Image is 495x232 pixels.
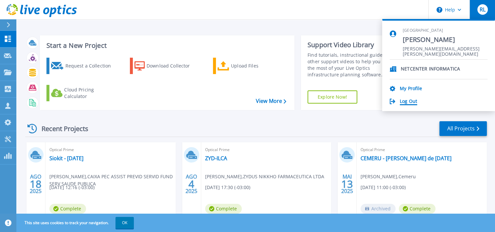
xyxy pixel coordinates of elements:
[400,86,422,92] a: My Profile
[64,87,116,100] div: Cloud Pricing Calculator
[341,181,353,187] span: 13
[130,58,203,74] a: Download Collector
[185,172,198,196] div: AGO 2025
[401,66,460,72] p: NETCENTER INFORMATICA
[361,184,406,191] span: [DATE] 11:00 (-03:00)
[361,155,451,162] a: CEMERU - [PERSON_NAME] de [DATE]
[46,58,119,74] a: Request a Collection
[479,7,485,12] span: RL
[49,204,86,214] span: Complete
[147,59,199,72] div: Download Collector
[308,41,401,49] div: Support Video Library
[403,46,487,52] span: [PERSON_NAME][EMAIL_ADDRESS][PERSON_NAME][DOMAIN_NAME]
[403,35,487,44] span: [PERSON_NAME]
[25,121,97,137] div: Recent Projects
[205,173,324,180] span: [PERSON_NAME] , ZYDUS NIKKHO FARMACEUTICA LTDA
[205,146,327,153] span: Optical Prime
[231,59,283,72] div: Upload Files
[46,85,119,101] a: Cloud Pricing Calculator
[439,121,487,136] a: All Projects
[29,172,42,196] div: AGO 2025
[205,204,242,214] span: Complete
[49,155,83,162] a: Siokit - [DATE]
[308,90,357,104] a: Explore Now!
[18,217,134,229] span: This site uses cookies to track your navigation.
[341,172,353,196] div: MAI 2025
[308,52,401,78] div: Find tutorials, instructional guides and other support videos to help you make the most of your L...
[205,155,227,162] a: ZYD-ILCA
[256,98,286,104] a: View More
[361,146,483,153] span: Optical Prime
[361,204,396,214] span: Archived
[46,42,286,49] h3: Start a New Project
[49,173,176,187] span: [PERSON_NAME] , CAIXA PEC ASSIST PREVID SERVID FUND SERV SAUDE PUBLICA
[115,217,134,229] button: OK
[205,184,250,191] span: [DATE] 17:30 (-03:00)
[49,184,95,191] span: [DATE] 12:16 (-03:00)
[49,146,172,153] span: Optical Prime
[188,181,194,187] span: 4
[403,28,487,33] span: [GEOGRAPHIC_DATA]
[213,58,286,74] a: Upload Files
[400,99,417,105] a: Log Out
[30,181,42,187] span: 18
[361,173,416,180] span: [PERSON_NAME] , Cemeru
[65,59,117,72] div: Request a Collection
[399,204,435,214] span: Complete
